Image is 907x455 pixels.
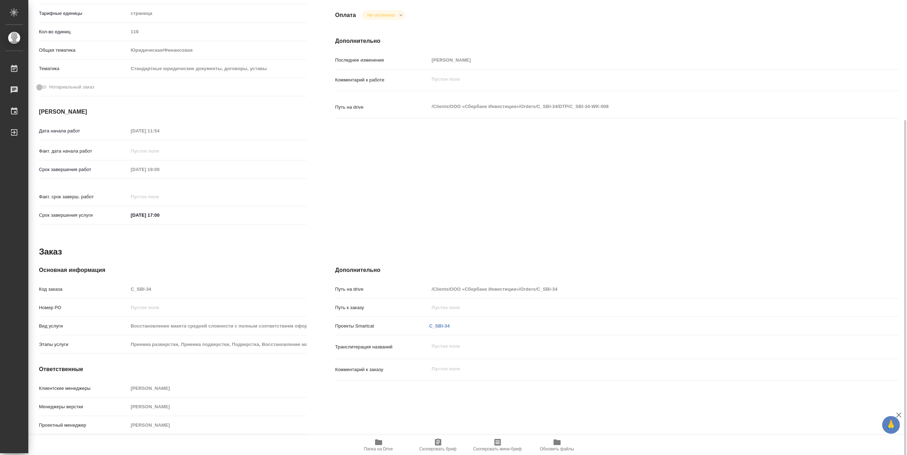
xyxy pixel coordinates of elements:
p: Срок завершения работ [39,166,128,173]
p: Срок завершения услуги [39,212,128,219]
p: Кол-во единиц [39,28,128,35]
h2: Заказ [39,246,62,257]
p: Вид услуги [39,323,128,330]
input: Пустое поле [128,321,307,331]
span: 🙏 [885,417,897,432]
h4: Дополнительно [335,37,899,45]
p: Проекты Smartcat [335,323,429,330]
p: Путь на drive [335,286,429,293]
input: Пустое поле [128,126,190,136]
input: ✎ Введи что-нибудь [128,210,190,220]
p: Путь к заказу [335,304,429,311]
button: Не оплачена [365,12,397,18]
p: Проектный менеджер [39,422,128,429]
p: Путь на drive [335,104,429,111]
input: Пустое поле [128,383,307,393]
input: Пустое поле [128,302,307,313]
input: Пустое поле [128,420,307,430]
h4: Ответственные [39,365,307,374]
div: Стандартные юридические документы, договоры, уставы [128,63,307,75]
input: Пустое поле [429,302,852,313]
input: Пустое поле [128,192,190,202]
p: Менеджеры верстки [39,403,128,410]
button: Обновить файлы [527,435,587,455]
p: Этапы услуги [39,341,128,348]
input: Пустое поле [128,164,190,175]
h4: Основная информация [39,266,307,274]
p: Факт. дата начала работ [39,148,128,155]
p: Тарифные единицы [39,10,128,17]
div: Юридическая/Финансовая [128,44,307,56]
input: Пустое поле [128,146,190,156]
span: Папка на Drive [364,447,393,451]
button: Скопировать мини-бриф [468,435,527,455]
p: Код заказа [39,286,128,293]
input: Пустое поле [429,55,852,65]
input: Пустое поле [429,284,852,294]
div: Не оплачена [362,10,405,20]
button: Скопировать бриф [408,435,468,455]
input: Пустое поле [128,339,307,349]
p: Транслитерация названий [335,343,429,351]
h4: Оплата [335,11,356,19]
input: Пустое поле [128,27,307,37]
p: Последнее изменение [335,57,429,64]
p: Клиентские менеджеры [39,385,128,392]
span: Обновить файлы [540,447,574,451]
textarea: /Clients/ООО «Сбербанк Инвестиции»/Orders/C_SBI-34/DTP/C_SBI-34-WK-008 [429,101,852,113]
p: Тематика [39,65,128,72]
h4: [PERSON_NAME] [39,108,307,116]
p: Общая тематика [39,47,128,54]
a: C_SBI-34 [429,323,450,329]
button: 🙏 [882,416,900,434]
p: Номер РО [39,304,128,311]
span: Нотариальный заказ [49,84,94,91]
div: страница [128,7,307,19]
p: Факт. срок заверш. работ [39,193,128,200]
p: Дата начала работ [39,127,128,135]
input: Пустое поле [128,402,307,412]
button: Папка на Drive [349,435,408,455]
span: Скопировать мини-бриф [473,447,522,451]
h4: Дополнительно [335,266,899,274]
p: Комментарий к заказу [335,366,429,373]
span: Скопировать бриф [419,447,457,451]
p: Комментарий к работе [335,76,429,84]
input: Пустое поле [128,284,307,294]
